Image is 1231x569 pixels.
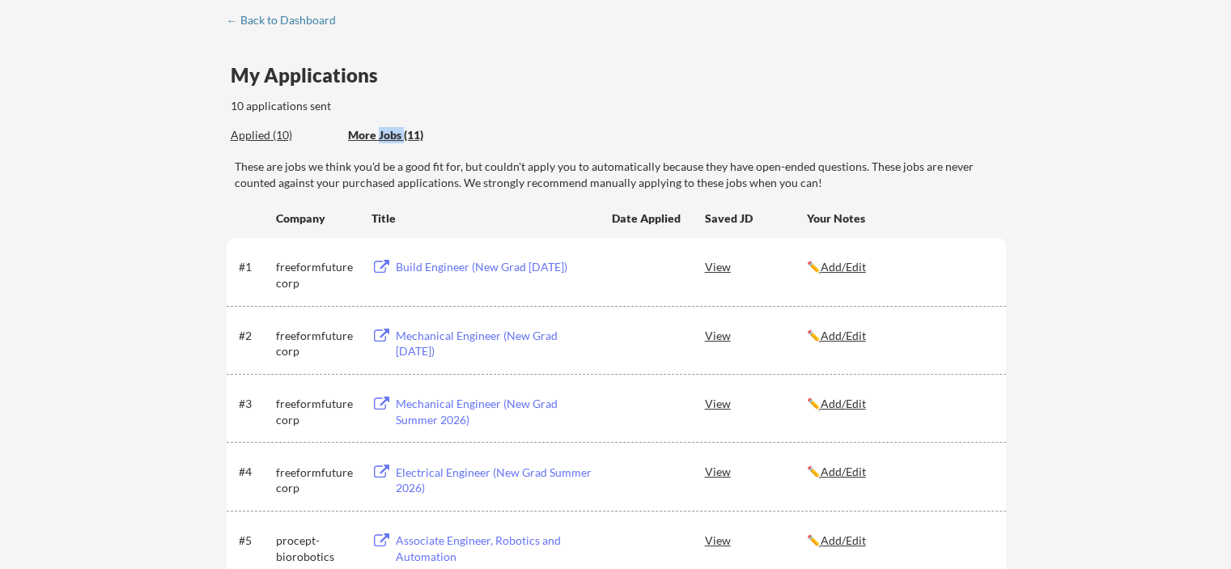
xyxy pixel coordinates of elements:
[396,396,596,427] div: Mechanical Engineer (New Grad Summer 2026)
[807,533,991,549] div: ✏️
[396,533,596,564] div: Associate Engineer, Robotics and Automation
[231,127,336,144] div: These are all the jobs you've been applied to so far.
[807,210,991,227] div: Your Notes
[821,329,866,342] u: Add/Edit
[235,159,1006,190] div: These are jobs we think you'd be a good fit for, but couldn't apply you to automatically because ...
[231,98,544,114] div: 10 applications sent
[348,127,467,143] div: More Jobs (11)
[239,465,270,481] div: #4
[807,328,991,344] div: ✏️
[227,15,348,26] div: ← Back to Dashboard
[396,328,596,359] div: Mechanical Engineer (New Grad [DATE])
[239,533,270,549] div: #5
[348,127,467,144] div: These are job applications we think you'd be a good fit for, but couldn't apply you to automatica...
[231,127,336,143] div: Applied (10)
[821,260,866,274] u: Add/Edit
[239,396,270,412] div: #3
[821,397,866,410] u: Add/Edit
[371,210,596,227] div: Title
[276,210,357,227] div: Company
[276,396,357,427] div: freeformfuturecorp
[807,259,991,275] div: ✏️
[276,328,357,359] div: freeformfuturecorp
[821,465,866,479] u: Add/Edit
[705,203,807,232] div: Saved JD
[807,465,991,481] div: ✏️
[705,525,807,554] div: View
[821,533,866,547] u: Add/Edit
[807,396,991,412] div: ✏️
[276,259,357,291] div: freeformfuturecorp
[239,328,270,344] div: #2
[276,465,357,496] div: freeformfuturecorp
[705,457,807,486] div: View
[612,210,683,227] div: Date Applied
[396,259,596,275] div: Build Engineer (New Grad [DATE])
[227,14,348,30] a: ← Back to Dashboard
[239,259,270,275] div: #1
[705,252,807,281] div: View
[705,321,807,350] div: View
[231,66,391,85] div: My Applications
[396,465,596,496] div: Electrical Engineer (New Grad Summer 2026)
[276,533,357,564] div: procept-biorobotics
[705,389,807,418] div: View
